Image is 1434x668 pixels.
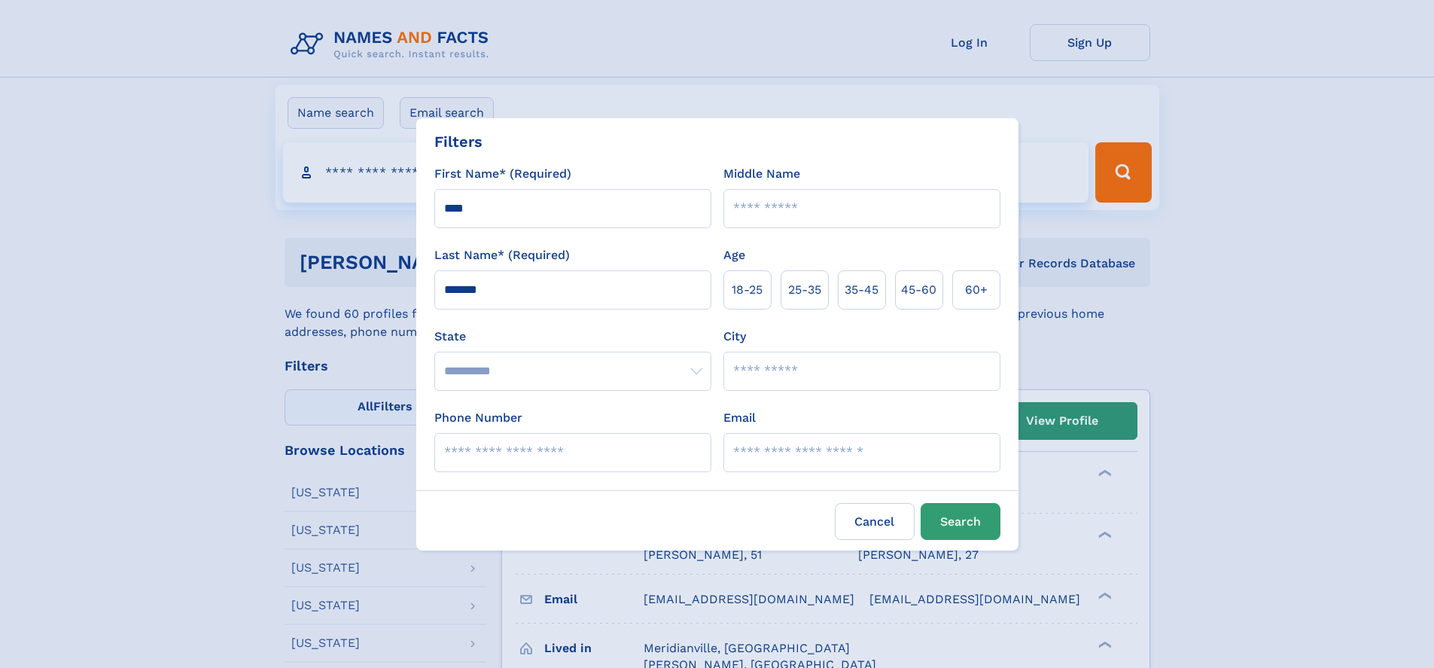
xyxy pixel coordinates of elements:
label: Last Name* (Required) [434,246,570,264]
label: City [723,328,746,346]
span: 18‑25 [732,281,763,299]
label: State [434,328,711,346]
label: Email [723,409,756,427]
label: First Name* (Required) [434,165,571,183]
span: 35‑45 [845,281,878,299]
label: Cancel [835,503,915,540]
label: Middle Name [723,165,800,183]
span: 45‑60 [901,281,936,299]
label: Phone Number [434,409,522,427]
span: 25‑35 [788,281,821,299]
span: 60+ [965,281,988,299]
button: Search [921,503,1000,540]
label: Age [723,246,745,264]
div: Filters [434,130,483,153]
